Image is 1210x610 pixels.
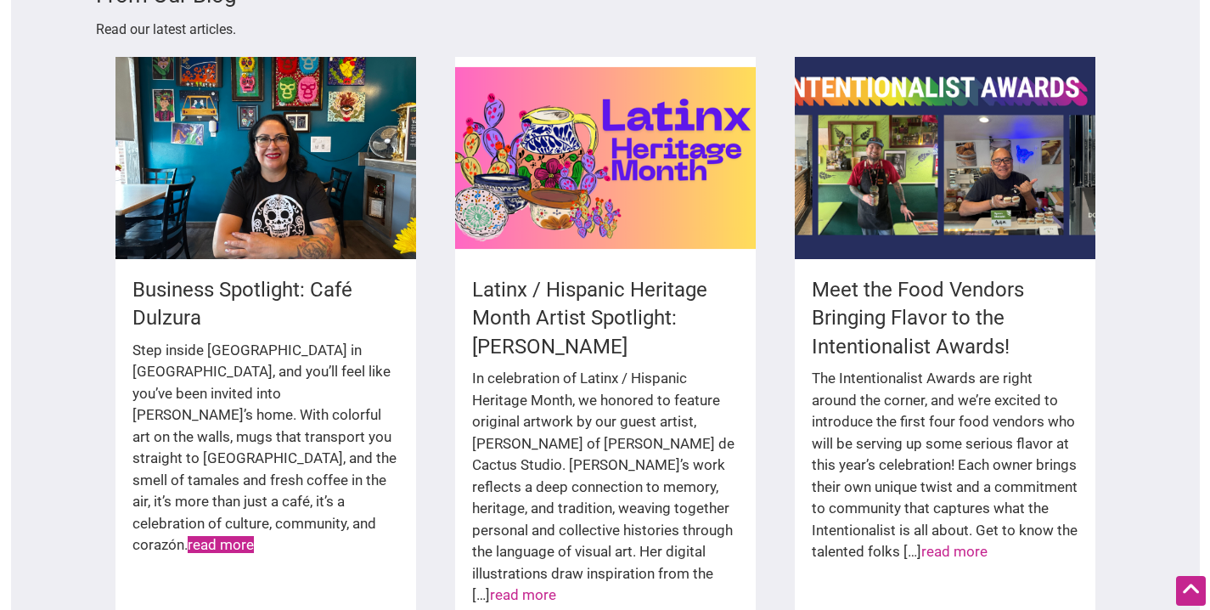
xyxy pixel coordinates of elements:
div: Step inside [GEOGRAPHIC_DATA] in [GEOGRAPHIC_DATA], and you’ll feel like you’ve been invited into... [132,340,399,573]
h4: Meet the Food Vendors Bringing Flavor to the Intentionalist Awards! [812,276,1078,362]
div: The Intentionalist Awards are right around the corner, and we’re excited to introduce the first f... [812,368,1078,580]
h4: Business Spotlight: Café Dulzura [132,276,399,333]
a: read more [921,543,988,560]
h4: Latinx / Hispanic Heritage Month Artist Spotlight: [PERSON_NAME] [472,276,739,362]
div: Scroll Back to Top [1176,576,1206,606]
a: read more [490,586,556,603]
p: Read our latest articles. [96,19,1115,41]
a: read more [188,536,254,553]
